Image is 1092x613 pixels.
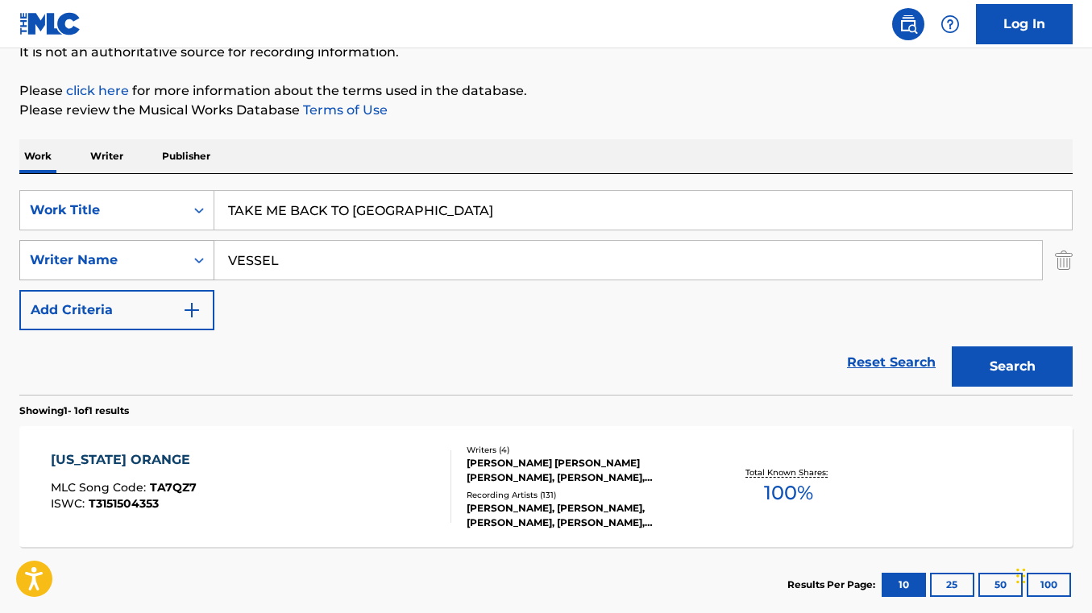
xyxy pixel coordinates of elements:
[745,466,832,478] p: Total Known Shares:
[892,8,924,40] a: Public Search
[300,102,388,118] a: Terms of Use
[787,578,879,592] p: Results Per Page:
[85,139,128,173] p: Writer
[157,139,215,173] p: Publisher
[19,81,1073,101] p: Please for more information about the terms used in the database.
[51,450,198,470] div: [US_STATE] ORANGE
[51,480,150,495] span: MLC Song Code :
[839,345,944,380] a: Reset Search
[150,480,197,495] span: TA7QZ7
[182,300,201,320] img: 9d2ae6d4665cec9f34b9.svg
[66,83,129,98] a: click here
[19,101,1073,120] p: Please review the Musical Works Database
[930,573,974,597] button: 25
[51,496,89,511] span: ISWC :
[30,251,175,270] div: Writer Name
[89,496,159,511] span: T3151504353
[19,139,56,173] p: Work
[19,404,129,418] p: Showing 1 - 1 of 1 results
[764,478,813,507] span: 100 %
[30,201,175,220] div: Work Title
[899,14,918,34] img: search
[1016,552,1026,600] div: Drag
[978,573,1023,597] button: 50
[882,573,926,597] button: 10
[467,444,701,456] div: Writers ( 4 )
[19,426,1073,547] a: [US_STATE] ORANGEMLC Song Code:TA7QZ7ISWC:T3151504353Writers (4)[PERSON_NAME] [PERSON_NAME] [PERS...
[467,456,701,485] div: [PERSON_NAME] [PERSON_NAME] [PERSON_NAME], [PERSON_NAME], [PERSON_NAME]
[467,501,701,530] div: [PERSON_NAME], [PERSON_NAME], [PERSON_NAME], [PERSON_NAME], [PERSON_NAME]
[976,4,1073,44] a: Log In
[934,8,966,40] div: Help
[952,346,1073,387] button: Search
[940,14,960,34] img: help
[19,290,214,330] button: Add Criteria
[1011,536,1092,613] iframe: Chat Widget
[1055,240,1073,280] img: Delete Criterion
[19,43,1073,62] p: It is not an authoritative source for recording information.
[467,489,701,501] div: Recording Artists ( 131 )
[19,12,81,35] img: MLC Logo
[19,190,1073,395] form: Search Form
